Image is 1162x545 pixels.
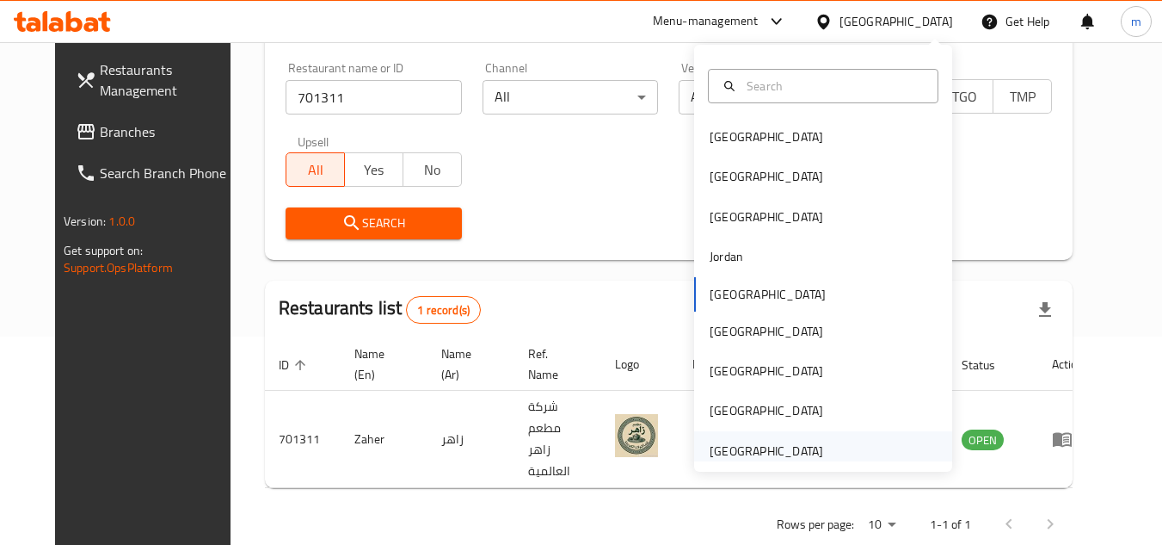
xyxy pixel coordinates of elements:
button: No [403,152,462,187]
td: Zaher [341,391,427,488]
span: Name (Ar) [441,344,494,385]
span: Branches [100,121,236,142]
span: 1 record(s) [407,302,480,319]
input: Search for restaurant name or ID.. [286,80,462,115]
h2: Restaurant search [286,21,1052,46]
span: Restaurants Management [100,59,236,101]
div: [GEOGRAPHIC_DATA] [710,127,823,146]
span: Search Branch Phone [100,163,236,183]
button: Yes [344,152,403,187]
span: 1.0.0 [108,210,135,232]
span: Yes [352,158,397,183]
div: [GEOGRAPHIC_DATA] [710,442,823,461]
th: Branches [679,338,739,391]
div: Menu-management [653,11,759,32]
label: Upsell [298,135,329,147]
a: Restaurants Management [62,49,249,111]
td: 701311 [265,391,341,488]
span: No [410,158,455,183]
th: Logo [601,338,679,391]
input: Search [740,77,927,96]
div: [GEOGRAPHIC_DATA] [710,401,823,420]
a: Support.OpsPlatform [64,257,173,279]
td: شركة مطعم زاهر العالمية [514,391,601,488]
td: 1 [679,391,739,488]
div: All [483,80,659,115]
td: زاهر [427,391,514,488]
h2: Restaurants list [279,295,481,324]
button: All [286,152,345,187]
span: Ref. Name [528,344,581,385]
a: Branches [62,111,249,152]
div: [GEOGRAPHIC_DATA] [710,167,823,186]
span: m [1131,12,1141,31]
button: TMP [993,79,1052,114]
div: [GEOGRAPHIC_DATA] [839,12,953,31]
span: Search [299,213,448,234]
div: [GEOGRAPHIC_DATA] [710,322,823,341]
div: Rows per page: [861,512,902,538]
div: Jordan [710,247,743,266]
span: OPEN [962,430,1004,450]
p: 1-1 of 1 [930,514,971,536]
div: Export file [1024,289,1066,331]
div: Menu [1052,429,1084,449]
span: Name (En) [354,344,407,385]
div: OPEN [962,430,1004,450]
span: Version: [64,210,106,232]
span: TGO [942,84,987,109]
span: All [293,158,338,183]
div: All [679,80,855,115]
img: Zaher [615,414,658,457]
div: [GEOGRAPHIC_DATA] [710,207,823,226]
button: Search [286,207,462,239]
p: Rows per page: [777,514,854,536]
span: Get support on: [64,239,143,262]
a: Search Branch Phone [62,152,249,194]
th: Action [1038,338,1097,391]
div: [GEOGRAPHIC_DATA] [710,362,823,381]
span: TMP [1000,84,1045,109]
span: Status [962,355,1018,375]
span: ID [279,355,311,375]
table: enhanced table [265,338,1097,488]
button: TGO [934,79,993,114]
